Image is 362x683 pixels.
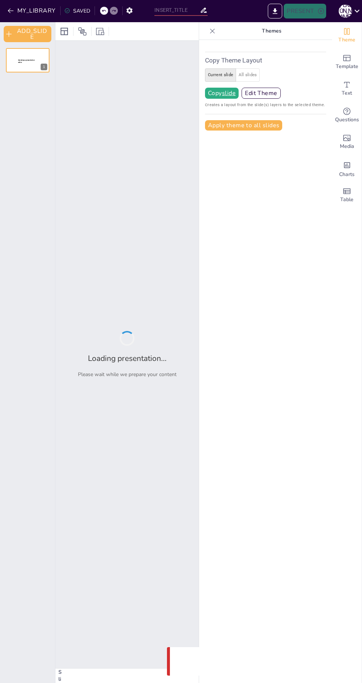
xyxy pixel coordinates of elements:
div: Add charts and graphs [332,155,362,182]
span: Text [342,89,352,97]
div: Add images, graphics, shapes or video [332,129,362,155]
button: [PERSON_NAME] [339,4,352,18]
span: Template [336,62,358,71]
p: Themes [218,22,325,40]
span: Creates a layout from the slide(s) layers to the selected theme. [205,102,326,108]
button: Apply theme to all slides [205,120,282,131]
span: Sendsteps presentation editor [18,59,35,63]
p: Please wait while we prepare your content [78,371,177,378]
span: Media [340,142,354,151]
div: Add ready made slides [332,49,362,75]
span: Table [340,196,354,204]
button: Copyslide [205,88,239,99]
div: 1 [6,48,49,72]
div: Add text boxes [332,75,362,102]
button: current slide [205,68,236,82]
div: Layout [58,26,70,37]
button: EXPORT_TO_POWERPOINT [268,4,282,18]
button: PRESENT [284,4,326,18]
input: INSERT_TITLE [154,5,199,16]
div: Get real-time input from your audience [332,102,362,129]
div: create layout [205,68,326,82]
span: Position [78,27,87,36]
p: Something went wrong with the request. (CORS) [191,657,332,666]
div: 1 [41,64,47,70]
h6: Copy Theme Layout [205,55,326,65]
button: MY_LIBRARY [6,5,59,17]
button: ADD_SLIDE [4,26,51,42]
button: Edit Theme [242,88,281,99]
button: all slides [236,68,260,82]
h2: Loading presentation... [88,353,167,364]
div: Add a table [332,182,362,209]
div: Change the overall theme [332,22,362,49]
span: Theme [338,36,355,44]
span: Questions [335,116,359,124]
div: SAVED [64,7,90,14]
div: Resize presentation [95,26,106,37]
u: slide [222,90,236,96]
span: Charts [339,170,355,179]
